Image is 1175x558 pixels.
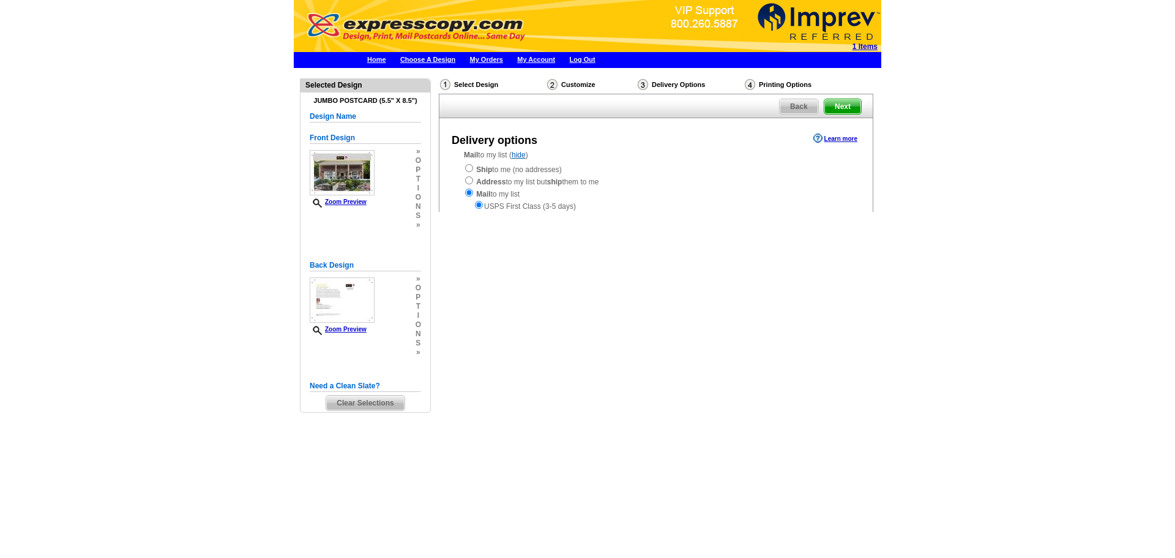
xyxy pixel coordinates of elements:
span: i [416,184,421,193]
span: » [416,221,421,230]
div: Customize [546,78,636,91]
img: Delivery Options [638,79,648,90]
img: Select Design [440,79,450,90]
span: » [416,274,421,284]
span: o [416,320,421,330]
a: Back [779,99,819,115]
span: Clear Selections [326,396,404,410]
span: Next [824,99,861,114]
span: o [416,284,421,293]
img: small-thumb.jpg [310,277,375,323]
h4: Jumbo Postcard (5.5" x 8.5") [310,97,421,105]
h5: Design Name [310,111,421,123]
span: » [416,147,421,156]
div: to my list ( ) [439,149,873,212]
span: s [416,339,421,348]
span: t [416,302,421,311]
strong: Ship [476,165,492,174]
strong: Mail [464,151,478,159]
div: Select Design [439,78,546,94]
span: s [416,211,421,221]
span: p [416,293,421,302]
span: n [416,202,421,211]
span: o [416,193,421,202]
a: hide [512,151,526,159]
a: Choose A Design [400,56,455,63]
a: Learn more [813,134,857,143]
a: Log Out [570,56,595,63]
span: n [416,330,421,339]
strong: ship [547,178,562,186]
h5: Back Design [310,260,421,271]
div: Printing Options [744,78,852,91]
span: o [416,156,421,165]
a: Home [367,56,386,63]
a: My Orders [470,56,503,63]
a: Zoom Preview [310,198,367,205]
h5: Front Design [310,132,421,144]
strong: 1 Items [852,42,878,51]
h5: Need a Clean Slate? [310,380,421,392]
img: small-thumb.jpg [310,150,375,195]
div: Delivery options [452,132,537,149]
a: My Account [517,56,555,63]
a: Zoom Preview [310,326,367,333]
img: Printing Options & Summary [745,79,755,90]
strong: Mail [476,190,490,198]
div: Selected Design [300,79,430,91]
img: Customize [547,79,558,90]
span: » [416,348,421,357]
div: to me (no addresses) to my list but them to me to my list [464,163,848,212]
span: i [416,311,421,320]
span: p [416,165,421,175]
div: USPS First Class (3-5 days) [464,200,848,212]
span: Back [780,99,818,114]
span: t [416,175,421,184]
div: Delivery Options [636,78,744,94]
strong: Address [476,178,505,186]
